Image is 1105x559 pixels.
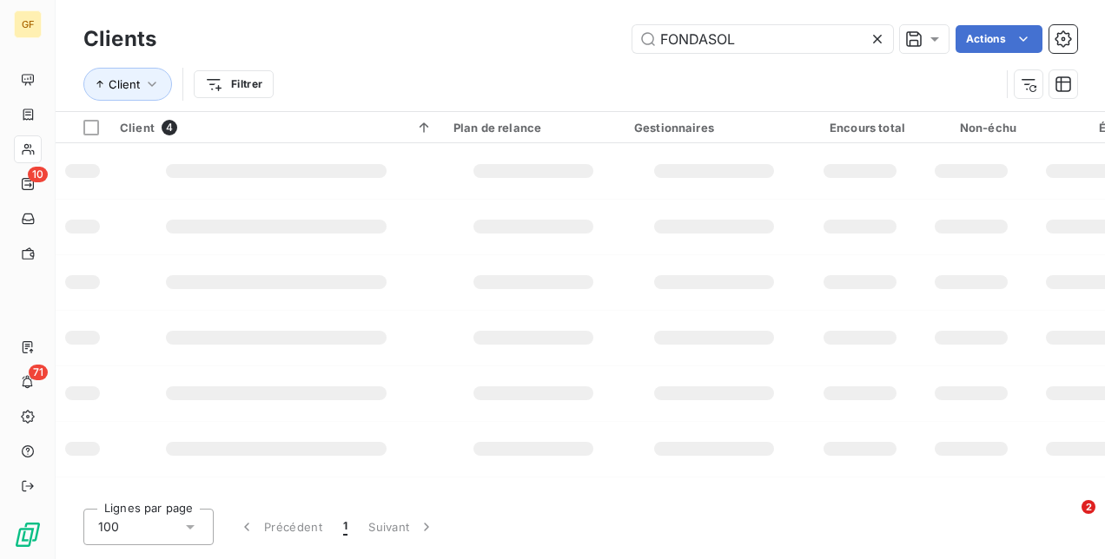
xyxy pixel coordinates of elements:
[815,121,905,135] div: Encours total
[98,518,119,536] span: 100
[1082,500,1095,514] span: 2
[358,509,446,545] button: Suivant
[28,167,48,182] span: 10
[926,121,1016,135] div: Non-échu
[120,121,155,135] span: Client
[1046,500,1088,542] iframe: Intercom live chat
[453,121,613,135] div: Plan de relance
[29,365,48,380] span: 71
[14,10,42,38] div: GF
[162,120,177,135] span: 4
[632,25,893,53] input: Rechercher
[194,70,274,98] button: Filtrer
[343,518,347,536] span: 1
[956,25,1042,53] button: Actions
[228,509,333,545] button: Précédent
[83,23,156,55] h3: Clients
[333,509,358,545] button: 1
[83,68,172,101] button: Client
[634,121,794,135] div: Gestionnaires
[109,77,140,91] span: Client
[14,521,42,549] img: Logo LeanPay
